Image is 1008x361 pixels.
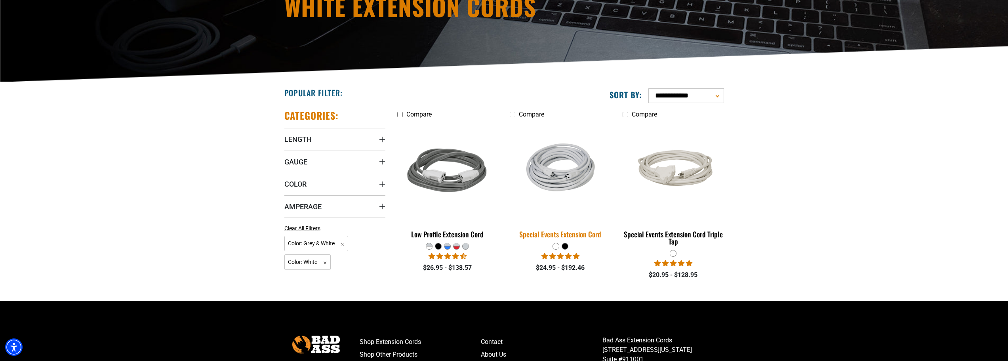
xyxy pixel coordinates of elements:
[541,252,579,260] span: 5.00 stars
[284,254,331,270] span: Color: White
[284,258,331,265] a: Color: White
[505,135,616,208] img: white
[284,239,349,247] a: Color: Grey & White
[360,336,481,348] a: Shop Extension Cords
[510,263,611,273] div: $24.95 - $192.46
[519,111,544,118] span: Compare
[284,109,339,122] h2: Categories:
[632,111,657,118] span: Compare
[623,122,724,250] a: white Special Events Extension Cord Triple Tap
[284,88,343,98] h2: Popular Filter:
[397,231,498,238] div: Low Profile Extension Cord
[654,260,692,267] span: 5.00 stars
[284,225,320,231] span: Clear All Filters
[284,173,385,195] summary: Color
[284,180,307,189] span: Color
[292,336,340,353] img: Bad Ass Extension Cords
[406,111,432,118] span: Compare
[397,122,498,243] a: grey & white Low Profile Extension Cord
[429,252,467,260] span: 4.50 stars
[5,338,23,356] div: Accessibility Menu
[284,202,322,211] span: Amperage
[360,348,481,361] a: Shop Other Products
[284,128,385,150] summary: Length
[284,157,307,166] span: Gauge
[610,90,642,100] label: Sort by:
[397,263,498,273] div: $26.95 - $138.57
[481,336,602,348] a: Contact
[623,270,724,280] div: $20.95 - $128.95
[284,236,349,251] span: Color: Grey & White
[398,126,497,217] img: grey & white
[510,231,611,238] div: Special Events Extension Cord
[623,141,723,202] img: white
[510,122,611,243] a: white Special Events Extension Cord
[284,151,385,173] summary: Gauge
[481,348,602,361] a: About Us
[284,195,385,218] summary: Amperage
[623,231,724,245] div: Special Events Extension Cord Triple Tap
[284,224,324,233] a: Clear All Filters
[284,135,312,144] span: Length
